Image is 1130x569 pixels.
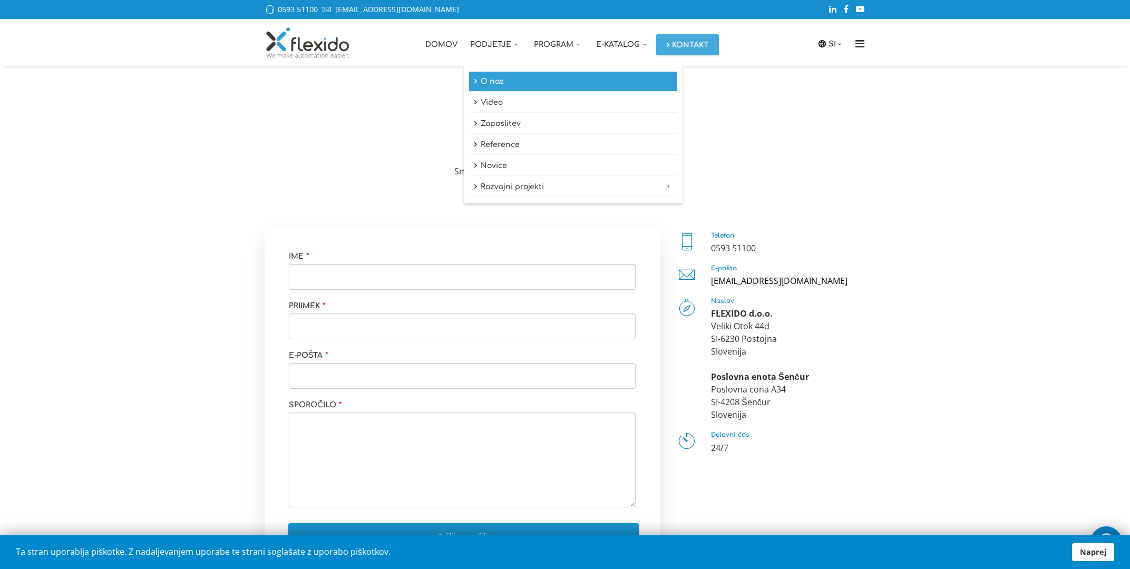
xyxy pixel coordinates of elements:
h5: Delovni čas [711,431,865,438]
a: Program [528,19,590,66]
a: [EMAIL_ADDRESS][DOMAIN_NAME] [711,275,848,287]
img: Flexido, d.o.o. [265,27,351,58]
h5: E-pošta [711,265,865,272]
a: SI [829,38,844,50]
i: Naslov [677,298,696,317]
label: Sporočilo [289,400,344,410]
i: Delovni čas [677,431,696,450]
p: 24/7 [711,442,865,454]
a: Razvojni projekti [469,177,677,197]
a: Novice [469,156,677,176]
a: 0593 51100 [278,4,318,14]
div: Veliki Otok 44d SI-6230 Postojna Slovenija Poslovna cona A34 SI-4208 Šenčur Slovenija [711,307,865,421]
i: Telefon [677,232,696,251]
a: [EMAIL_ADDRESS][DOMAIN_NAME] [335,4,459,14]
a: Podjetje [464,19,528,66]
h5: Naslov [711,298,865,305]
a: O nas [469,72,677,92]
label: Priimek [289,301,328,311]
a: Zaposlitev [469,114,677,134]
strong: FLEXIDO d.o.o. [711,308,773,319]
img: whatsapp_icon_white.svg [1096,532,1117,552]
img: icon-laguage.svg [817,39,827,48]
a: Kontakt [656,34,719,55]
a: Reference [469,135,677,155]
strong: Poslovna enota Šenčur [711,371,809,382]
a: E-katalog [590,19,656,66]
i: Menu [851,38,868,49]
i: E-pošta [677,265,696,284]
a: Naprej [1072,543,1114,561]
div: 0593 51100 [711,242,865,254]
div: Smo izdelovalec standardnih celic in celic po naročilu za vse vrste industrij. [449,165,681,190]
label: Ime [289,252,311,261]
a: Domov [419,19,464,66]
a: Video [469,93,677,113]
button: Pošlji sporočilo [288,523,639,550]
a: Menu [851,19,868,66]
label: E-pošta [289,351,330,360]
h2: Kontaktni obrazec [265,116,865,144]
h5: Telefon [711,232,865,239]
